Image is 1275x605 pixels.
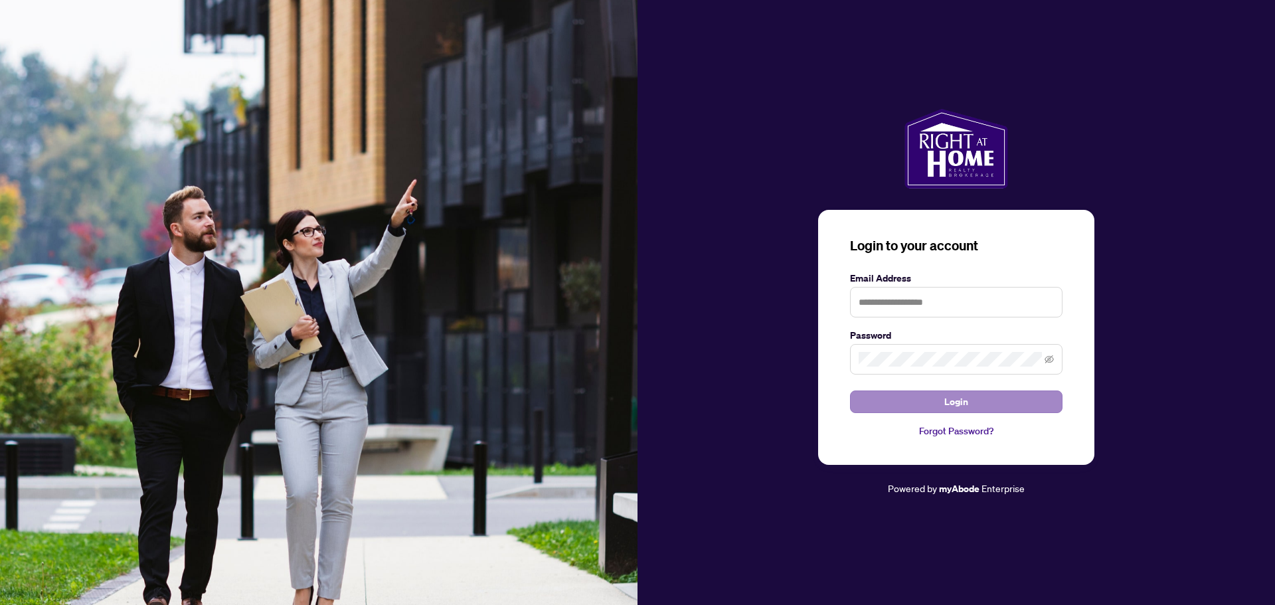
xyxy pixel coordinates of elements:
[939,481,979,496] a: myAbode
[981,482,1025,494] span: Enterprise
[850,424,1062,438] a: Forgot Password?
[850,390,1062,413] button: Login
[888,482,937,494] span: Powered by
[850,328,1062,343] label: Password
[904,109,1007,189] img: ma-logo
[944,391,968,412] span: Login
[1045,355,1054,364] span: eye-invisible
[850,271,1062,286] label: Email Address
[850,236,1062,255] h3: Login to your account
